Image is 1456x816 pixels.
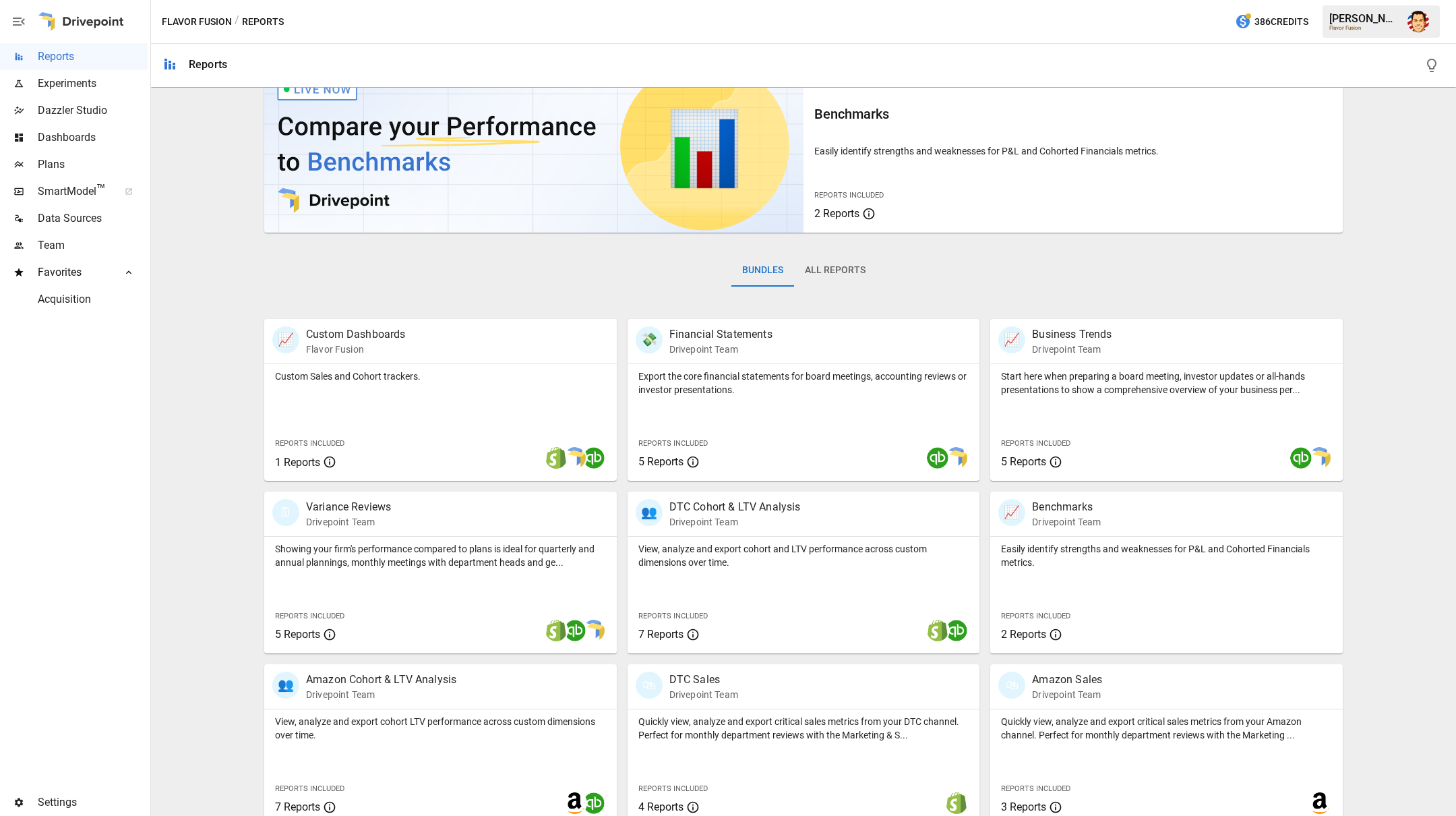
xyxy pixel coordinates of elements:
div: 👥 [636,499,663,526]
div: 🛍 [636,672,663,699]
span: 2 Reports [814,207,859,220]
span: Reports Included [814,191,884,200]
p: Quickly view, analyze and export critical sales metrics from your Amazon channel. Perfect for mon... [1001,715,1332,742]
img: smart model [583,620,605,641]
span: Plans [38,156,148,173]
img: quickbooks [583,792,605,814]
span: Reports Included [275,439,344,448]
p: Benchmarks [1032,499,1101,515]
img: quickbooks [927,447,948,469]
p: Custom Sales and Cohort trackers. [275,370,606,383]
img: shopify [545,447,567,469]
span: Reports Included [1001,784,1070,793]
span: Reports [38,49,148,65]
img: quickbooks [564,620,586,641]
span: 5 Reports [638,455,684,468]
div: 📈 [998,499,1025,526]
span: ™ [96,181,106,198]
img: amazon [1309,792,1331,814]
span: 1 Reports [275,456,320,469]
p: Drivepoint Team [669,343,772,356]
p: DTC Sales [669,672,738,688]
img: smart model [946,447,967,469]
button: Flavor Fusion [162,13,232,30]
div: / [235,13,239,30]
p: Drivepoint Team [669,688,738,701]
span: 5 Reports [275,628,320,641]
p: Amazon Sales [1032,672,1102,688]
p: Drivepoint Team [1032,688,1102,701]
img: video thumbnail [264,57,803,233]
img: quickbooks [583,447,605,469]
span: Reports Included [638,612,708,620]
img: smart model [1309,447,1331,469]
p: Drivepoint Team [1032,515,1101,529]
span: Dazzler Studio [38,103,148,119]
img: shopify [545,620,567,641]
img: Austin Gardner-Smith [1407,11,1429,32]
button: All Reports [794,254,876,287]
img: smart model [564,447,586,469]
div: 📈 [272,326,299,353]
span: Reports Included [275,784,344,793]
p: Custom Dashboards [306,326,406,343]
p: Start here when preparing a board meeting, investor updates or all-hands presentations to show a ... [1001,370,1332,397]
p: Drivepoint Team [306,688,456,701]
span: Team [38,237,148,254]
div: 👥 [272,672,299,699]
div: 💸 [636,326,663,353]
button: 386Credits [1230,9,1314,34]
p: Variance Reviews [306,499,391,515]
img: quickbooks [1290,447,1312,469]
span: Reports Included [638,439,708,448]
p: DTC Cohort & LTV Analysis [669,499,801,515]
span: 4 Reports [638,800,684,813]
p: Drivepoint Team [306,515,391,529]
span: Reports Included [638,784,708,793]
p: Financial Statements [669,326,772,343]
p: View, analyze and export cohort LTV performance across custom dimensions over time. [275,715,606,742]
span: Reports Included [1001,612,1070,620]
h6: Benchmarks [814,103,1332,125]
span: Reports Included [275,612,344,620]
span: 2 Reports [1001,628,1046,641]
button: Bundles [731,254,794,287]
p: Export the core financial statements for board meetings, accounting reviews or investor presentat... [638,370,969,397]
span: 7 Reports [638,628,684,641]
span: 386 Credits [1254,13,1308,30]
span: Reports Included [1001,439,1070,448]
img: shopify [927,620,948,641]
p: Showing your firm's performance compared to plans is ideal for quarterly and annual plannings, mo... [275,542,606,569]
div: [PERSON_NAME] [1329,12,1399,25]
p: Easily identify strengths and weaknesses for P&L and Cohorted Financials metrics. [814,144,1332,158]
span: 5 Reports [1001,455,1046,468]
button: Austin Gardner-Smith [1399,3,1437,40]
p: Flavor Fusion [306,343,406,356]
span: SmartModel [38,183,110,200]
p: Amazon Cohort & LTV Analysis [306,672,456,688]
img: shopify [946,792,967,814]
span: Data Sources [38,210,148,227]
img: quickbooks [946,620,967,641]
span: Experiments [38,76,148,92]
img: amazon [564,792,586,814]
div: 🗓 [272,499,299,526]
span: Favorites [38,264,110,281]
span: Acquisition [38,291,148,308]
p: Quickly view, analyze and export critical sales metrics from your DTC channel. Perfect for monthl... [638,715,969,742]
div: Reports [189,58,227,71]
div: 🛍 [998,672,1025,699]
div: Flavor Fusion [1329,25,1399,31]
span: 7 Reports [275,800,320,813]
div: 📈 [998,326,1025,353]
span: 3 Reports [1001,800,1046,813]
p: Business Trends [1032,326,1112,343]
p: Drivepoint Team [669,515,801,529]
p: Easily identify strengths and weaknesses for P&L and Cohorted Financials metrics. [1001,542,1332,569]
p: Drivepoint Team [1032,343,1112,356]
span: Dashboards [38,129,148,146]
span: Settings [38,794,148,811]
p: View, analyze and export cohort and LTV performance across custom dimensions over time. [638,542,969,569]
